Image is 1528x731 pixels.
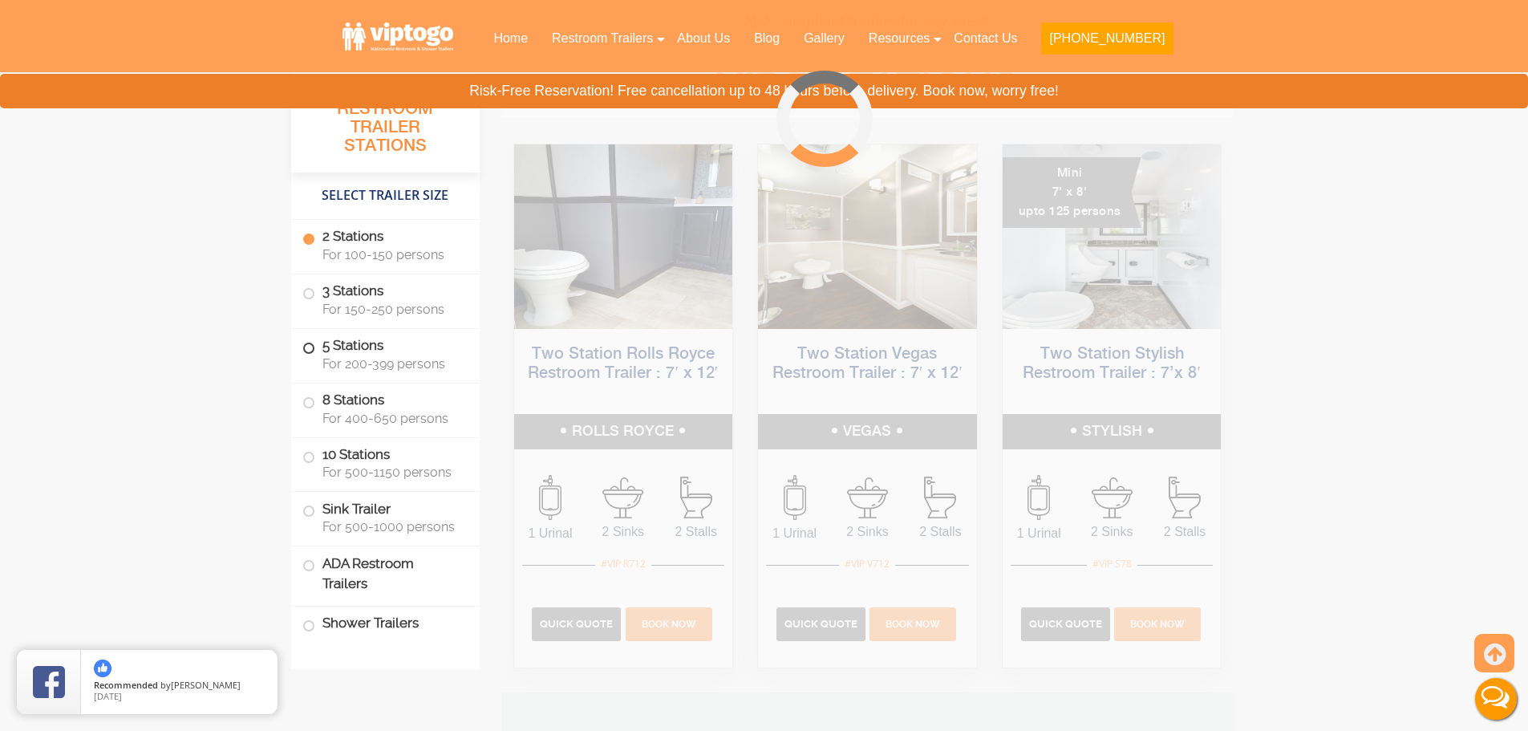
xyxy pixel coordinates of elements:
h5: ROLLS ROYCE [514,414,733,449]
a: Quick Quote [1021,616,1113,630]
a: Resources [857,21,942,56]
img: an icon of urinal [539,475,561,520]
a: Book Now [868,616,959,630]
label: 5 Stations [302,329,468,379]
h3: All Portable Restroom Trailer Stations [291,76,480,173]
img: an icon of urinal [784,475,806,520]
span: For 200-399 persons [322,356,460,372]
a: Book Now [623,616,714,630]
span: For 500-1000 persons [322,519,460,534]
img: an icon of stall [1169,477,1201,518]
span: 2 Sinks [1076,522,1149,542]
button: [PHONE_NUMBER] [1041,22,1173,55]
label: 10 Stations [302,438,468,488]
a: Quick Quote [776,616,868,630]
a: Gallery [792,21,857,56]
img: an icon of stall [924,477,956,518]
span: Recommended [94,679,158,691]
h5: STYLISH [1003,414,1222,449]
a: Two Station Stylish Restroom Trailer : 7’x 8′ [1023,346,1200,382]
label: 8 Stations [302,384,468,433]
label: ADA Restroom Trailers [302,546,468,601]
span: 1 Urinal [514,524,587,543]
a: Two Station Vegas Restroom Trailer : 7′ x 12′ [772,346,963,382]
div: #VIP R712 [595,554,651,575]
label: Sink Trailer [302,492,468,542]
img: Side view of two station restroom trailer with separate doors for males and females [758,144,977,329]
a: About Us [665,21,742,56]
h4: Select Trailer Size [291,181,480,211]
a: Home [481,21,540,56]
span: by [94,680,265,692]
img: thumbs up icon [94,660,111,677]
span: For 100-150 persons [322,247,460,262]
span: 1 Urinal [758,524,831,543]
a: [PHONE_NUMBER] [1029,21,1185,64]
div: Mini 7' x 8' upto 125 persons [1003,157,1141,228]
span: For 150-250 persons [322,302,460,317]
span: 2 Stalls [1149,522,1222,542]
img: A mini restroom trailer with two separate stations and separate doors for males and females [1003,144,1222,329]
span: 2 Stalls [659,522,732,542]
label: 2 Stations [302,220,468,270]
span: 2 Sinks [586,522,659,542]
button: Live Chat [1464,667,1528,731]
div: #VIP S78 [1087,554,1137,575]
a: Contact Us [942,21,1029,56]
a: Restroom Trailers [540,21,665,56]
img: an icon of stall [680,477,712,518]
span: Book Now [642,619,696,630]
span: 1 Urinal [1003,524,1076,543]
span: [PERSON_NAME] [171,679,241,691]
div: #VIP V712 [839,554,895,575]
h5: VEGAS [758,414,977,449]
a: Book Now [1113,616,1203,630]
span: 2 Stalls [904,522,977,542]
span: [DATE] [94,690,122,702]
span: For 500-1150 persons [322,465,460,480]
a: Two Station Rolls Royce Restroom Trailer : 7′ x 12′ [528,346,718,382]
a: Blog [742,21,792,56]
span: For 400-650 persons [322,411,460,426]
img: an icon of sink [602,477,643,518]
img: an icon of sink [847,477,888,518]
span: Quick Quote [1029,618,1102,630]
label: Shower Trailers [302,607,468,641]
img: Side view of two station restroom trailer with separate doors for males and females [514,144,733,329]
span: Book Now [886,619,940,630]
span: Quick Quote [540,618,613,630]
span: Quick Quote [784,618,857,630]
a: Quick Quote [532,616,623,630]
img: an icon of urinal [1027,475,1050,520]
span: 2 Sinks [831,522,904,542]
label: 3 Stations [302,274,468,324]
span: Book Now [1130,619,1185,630]
img: Review Rating [33,666,65,698]
img: an icon of sink [1092,477,1133,518]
